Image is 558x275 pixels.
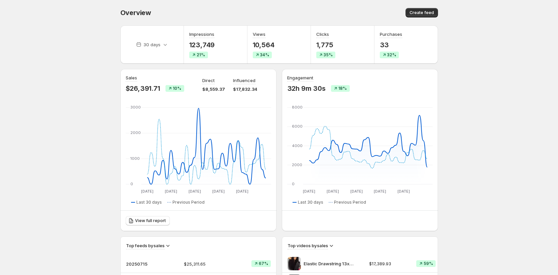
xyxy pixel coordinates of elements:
[287,74,313,81] h3: Engagement
[136,200,162,205] span: Last 30 days
[380,41,402,49] p: 33
[298,200,323,205] span: Last 30 days
[197,52,205,58] span: 21%
[380,31,402,38] h3: Purchases
[135,218,166,223] span: View full report
[130,130,141,135] text: 2000
[324,52,333,58] span: 35%
[188,189,201,194] text: [DATE]
[410,10,434,15] span: Create feed
[334,200,366,205] span: Previous Period
[173,86,181,91] span: 10%
[260,52,269,58] span: 34%
[397,189,410,194] text: [DATE]
[292,124,303,129] text: 6000
[236,189,248,194] text: [DATE]
[202,86,225,92] p: $8,559.37
[233,77,255,84] p: Influenced
[189,41,215,49] p: 123,749
[292,182,295,186] text: 0
[338,86,347,91] span: 18%
[369,260,409,267] p: $17,389.93
[143,41,160,48] p: 30 days
[327,189,339,194] text: [DATE]
[189,31,214,38] h3: Impressions
[126,261,159,267] p: 20250715
[126,84,160,92] p: $26,391.71
[130,105,141,110] text: 3000
[202,77,215,84] p: Direct
[120,9,151,17] span: Overview
[350,189,362,194] text: [DATE]
[126,242,164,249] h3: Top feeds by sales
[374,189,386,194] text: [DATE]
[292,143,303,148] text: 4000
[288,242,328,249] h3: Top videos by sales
[212,189,224,194] text: [DATE]
[292,105,303,110] text: 8000
[164,189,177,194] text: [DATE]
[288,257,301,270] img: Elastic Drawstring 13x6 HD Lace Wear Go Glueless Wig
[303,189,315,194] text: [DATE]
[304,260,354,267] p: Elastic Drawstring 13x6 HD Lace Wear Go Glueless Wig
[287,84,326,92] p: 32h 9m 30s
[406,8,438,17] button: Create feed
[141,189,153,194] text: [DATE]
[316,41,335,49] p: 1,775
[424,261,433,266] span: 59%
[126,74,137,81] h3: Sales
[233,86,257,92] p: $17,832.34
[130,182,133,186] text: 0
[126,216,170,225] a: View full report
[253,31,265,38] h3: Views
[387,52,396,58] span: 32%
[173,200,205,205] span: Previous Period
[130,156,140,161] text: 1000
[292,162,302,167] text: 2000
[259,261,268,266] span: 67%
[184,261,231,267] p: $25,311.65
[253,41,274,49] p: 10,564
[316,31,329,38] h3: Clicks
